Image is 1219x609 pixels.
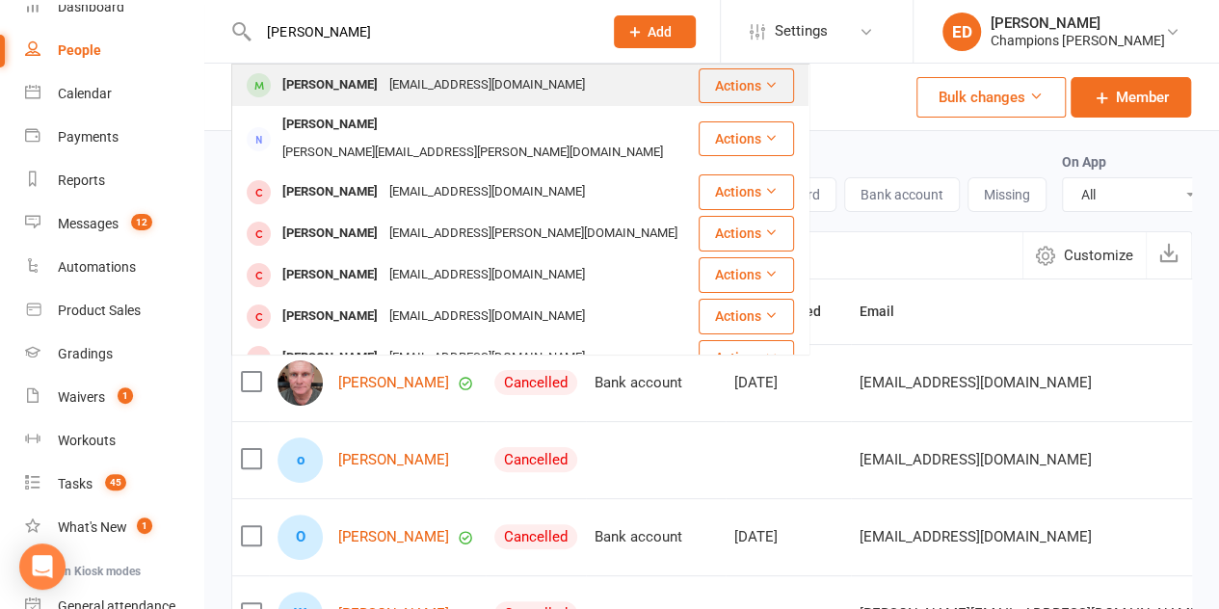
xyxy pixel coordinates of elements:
[1022,232,1146,278] button: Customize
[991,32,1165,49] div: Champions [PERSON_NAME]
[25,202,203,246] a: Messages 12
[916,77,1066,118] button: Bulk changes
[131,214,152,230] span: 12
[25,29,203,72] a: People
[595,529,717,545] div: Bank account
[494,524,577,549] div: Cancelled
[1064,244,1133,267] span: Customize
[699,216,794,251] button: Actions
[58,389,105,405] div: Waivers
[25,332,203,376] a: Gradings
[1116,86,1169,109] span: Member
[860,441,1092,478] span: [EMAIL_ADDRESS][DOMAIN_NAME]
[277,220,384,248] div: [PERSON_NAME]
[19,543,66,590] div: Open Intercom Messenger
[58,476,93,491] div: Tasks
[58,433,116,448] div: Workouts
[278,515,323,560] div: Omar
[25,419,203,463] a: Workouts
[384,71,591,99] div: [EMAIL_ADDRESS][DOMAIN_NAME]
[648,24,672,40] span: Add
[58,346,113,361] div: Gradings
[277,261,384,289] div: [PERSON_NAME]
[58,172,105,188] div: Reports
[860,364,1092,401] span: [EMAIL_ADDRESS][DOMAIN_NAME]
[699,257,794,292] button: Actions
[277,178,384,206] div: [PERSON_NAME]
[1062,154,1106,170] label: On App
[338,452,449,468] a: [PERSON_NAME]
[860,518,1092,555] span: [EMAIL_ADDRESS][DOMAIN_NAME]
[25,116,203,159] a: Payments
[25,289,203,332] a: Product Sales
[699,299,794,333] button: Actions
[58,519,127,535] div: What's New
[105,474,126,490] span: 45
[137,517,152,534] span: 1
[699,174,794,209] button: Actions
[967,177,1047,212] button: Missing
[699,340,794,375] button: Actions
[278,360,323,406] img: Matt
[494,447,577,472] div: Cancelled
[991,14,1165,32] div: [PERSON_NAME]
[58,259,136,275] div: Automations
[25,506,203,549] a: What's New1
[844,177,960,212] button: Bank account
[277,71,384,99] div: [PERSON_NAME]
[384,261,591,289] div: [EMAIL_ADDRESS][DOMAIN_NAME]
[277,344,384,372] div: [PERSON_NAME]
[699,68,794,103] button: Actions
[25,159,203,202] a: Reports
[595,375,717,391] div: Bank account
[25,463,203,506] a: Tasks 45
[384,220,683,248] div: [EMAIL_ADDRESS][PERSON_NAME][DOMAIN_NAME]
[338,529,449,545] a: [PERSON_NAME]
[734,375,842,391] div: [DATE]
[118,387,133,404] span: 1
[734,529,842,545] div: [DATE]
[775,10,828,53] span: Settings
[58,303,141,318] div: Product Sales
[384,344,591,372] div: [EMAIL_ADDRESS][DOMAIN_NAME]
[699,121,794,156] button: Actions
[278,437,323,483] div: omar
[58,129,119,145] div: Payments
[338,375,449,391] a: [PERSON_NAME]
[58,42,101,58] div: People
[25,246,203,289] a: Automations
[1071,77,1191,118] a: Member
[277,303,384,331] div: [PERSON_NAME]
[942,13,981,51] div: ED
[58,86,112,101] div: Calendar
[25,376,203,419] a: Waivers 1
[384,178,591,206] div: [EMAIL_ADDRESS][DOMAIN_NAME]
[277,111,384,139] div: [PERSON_NAME]
[58,216,119,231] div: Messages
[494,370,577,395] div: Cancelled
[384,303,591,331] div: [EMAIL_ADDRESS][DOMAIN_NAME]
[25,72,203,116] a: Calendar
[860,300,915,323] button: Email
[860,304,915,319] span: Email
[252,18,589,45] input: Search...
[614,15,696,48] button: Add
[277,139,669,167] div: [PERSON_NAME][EMAIL_ADDRESS][PERSON_NAME][DOMAIN_NAME]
